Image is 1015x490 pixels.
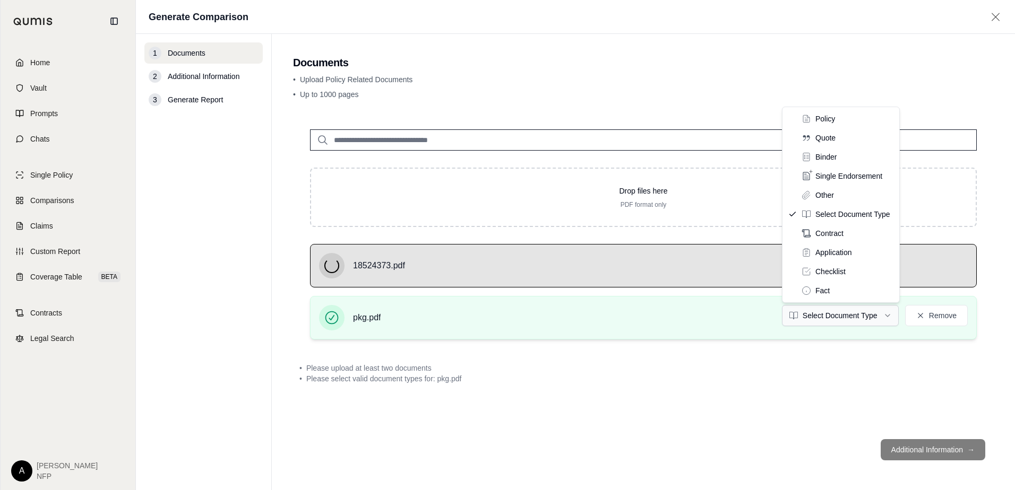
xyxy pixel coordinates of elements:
[815,209,890,220] span: Select Document Type
[815,190,834,200] span: Other
[815,133,836,143] span: Quote
[815,247,852,258] span: Application
[815,113,835,124] span: Policy
[815,171,882,181] span: Single Endorsement
[815,152,837,162] span: Binder
[815,266,846,277] span: Checklist
[815,228,844,239] span: Contract
[815,285,830,296] span: Fact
